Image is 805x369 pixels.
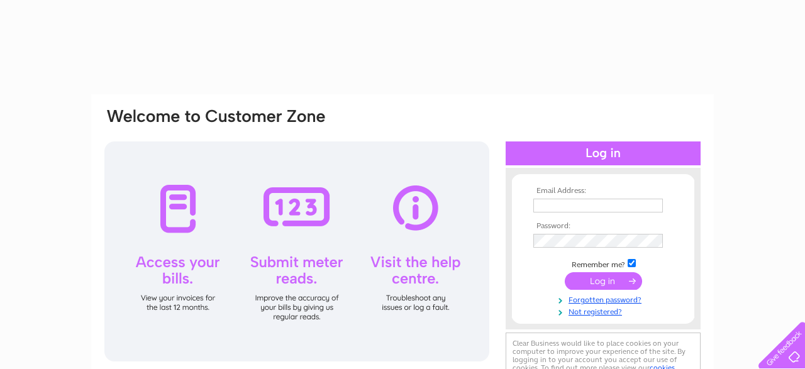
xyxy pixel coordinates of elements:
[530,222,676,231] th: Password:
[533,293,676,305] a: Forgotten password?
[533,305,676,317] a: Not registered?
[565,272,642,290] input: Submit
[530,257,676,270] td: Remember me?
[530,187,676,196] th: Email Address:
